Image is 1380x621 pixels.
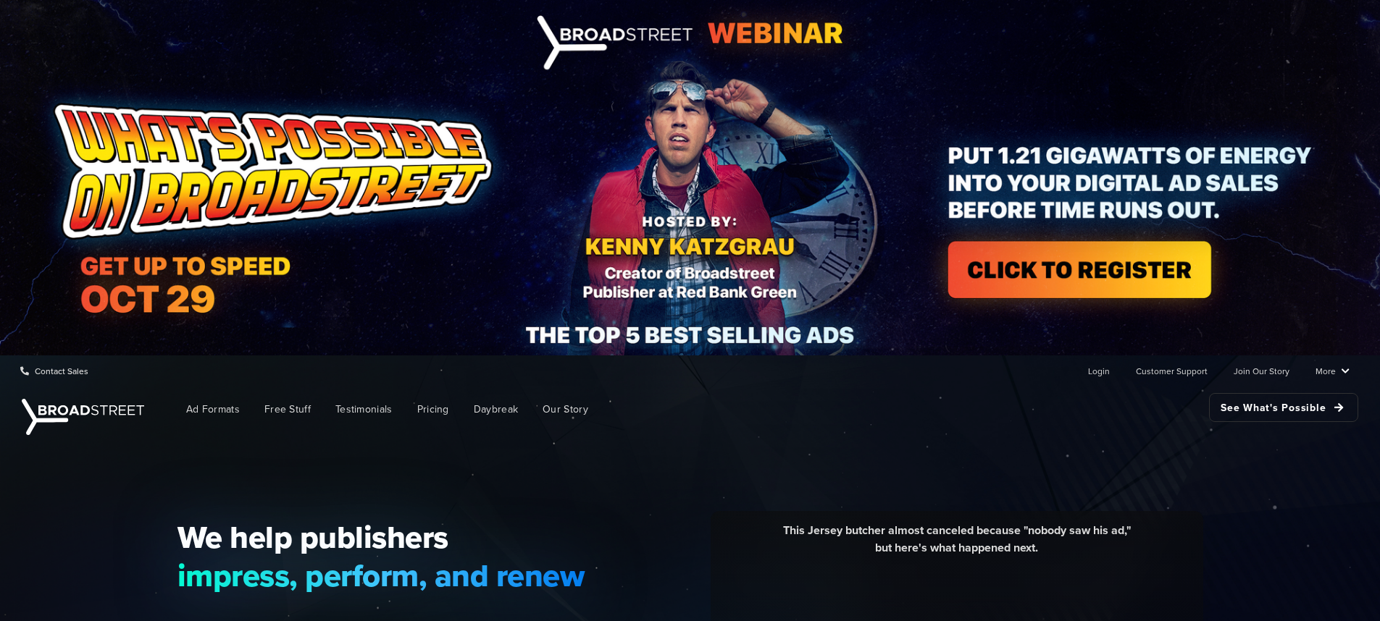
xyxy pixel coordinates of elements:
[152,386,1358,433] nav: Main
[474,402,518,417] span: Daybreak
[254,393,322,426] a: Free Stuff
[1209,393,1358,422] a: See What's Possible
[335,402,393,417] span: Testimonials
[325,393,403,426] a: Testimonials
[1088,356,1110,385] a: Login
[177,518,586,556] span: We help publishers
[543,402,588,417] span: Our Story
[186,402,240,417] span: Ad Formats
[1316,356,1350,385] a: More
[1136,356,1208,385] a: Customer Support
[175,393,251,426] a: Ad Formats
[406,393,460,426] a: Pricing
[264,402,311,417] span: Free Stuff
[532,393,599,426] a: Our Story
[177,557,586,594] span: impress, perform, and renew
[417,402,449,417] span: Pricing
[22,399,144,435] img: Broadstreet | The Ad Manager for Small Publishers
[463,393,529,426] a: Daybreak
[1234,356,1289,385] a: Join Our Story
[20,356,88,385] a: Contact Sales
[722,522,1192,567] div: This Jersey butcher almost canceled because "nobody saw his ad," but here's what happened next.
